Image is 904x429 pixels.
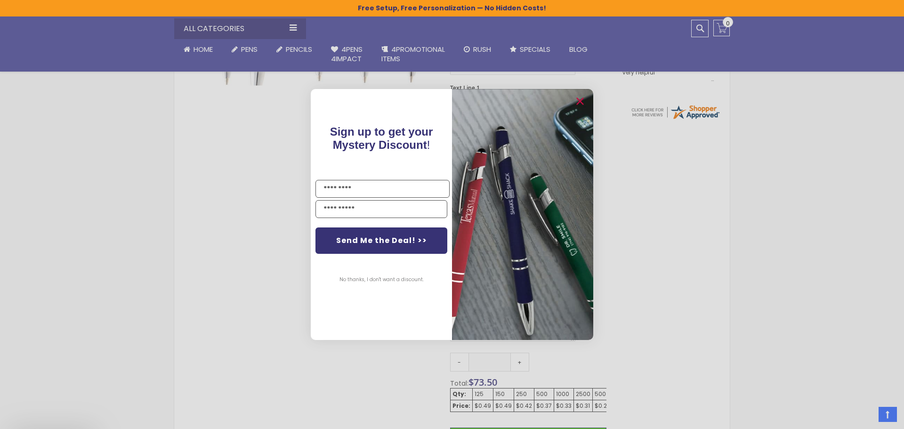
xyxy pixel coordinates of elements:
[330,125,433,151] span: Sign up to get your Mystery Discount
[573,94,588,109] button: Close dialog
[452,89,593,340] img: pop-up-image
[330,125,433,151] span: !
[315,227,447,254] button: Send Me the Deal! >>
[335,268,428,291] button: No thanks, I don't want a discount.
